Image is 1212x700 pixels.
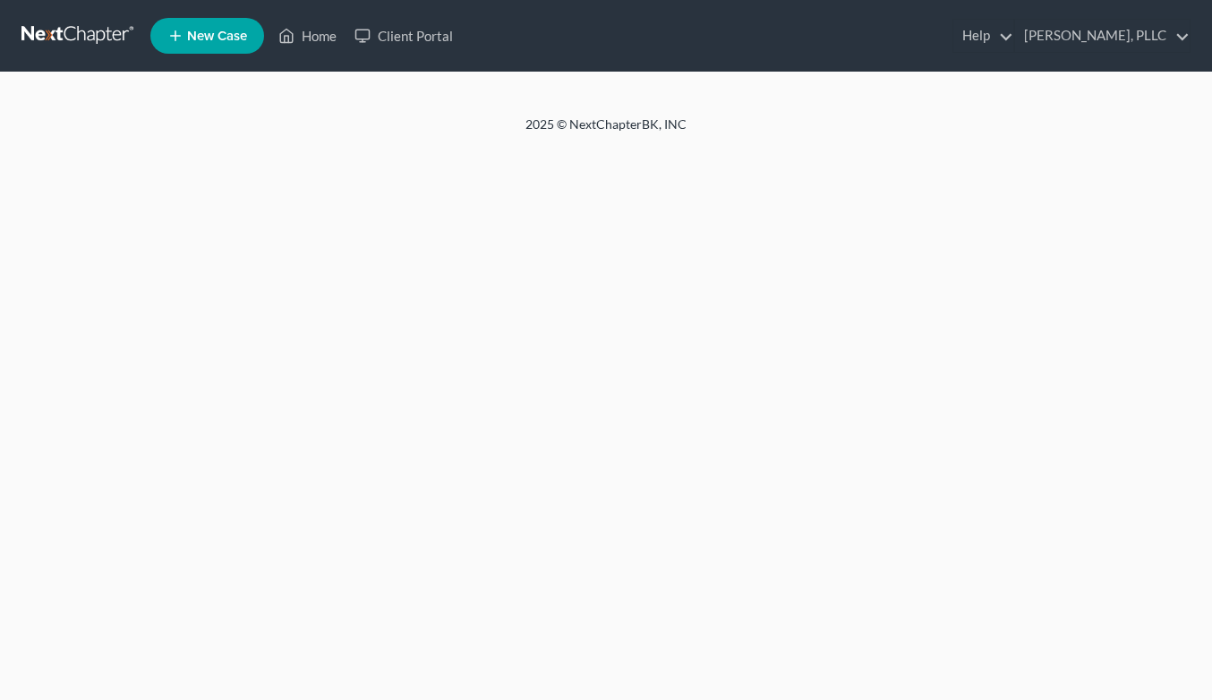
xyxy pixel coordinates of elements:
[269,20,346,52] a: Home
[346,20,462,52] a: Client Portal
[150,18,264,54] new-legal-case-button: New Case
[96,115,1116,148] div: 2025 © NextChapterBK, INC
[953,20,1013,52] a: Help
[1015,20,1190,52] a: [PERSON_NAME], PLLC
